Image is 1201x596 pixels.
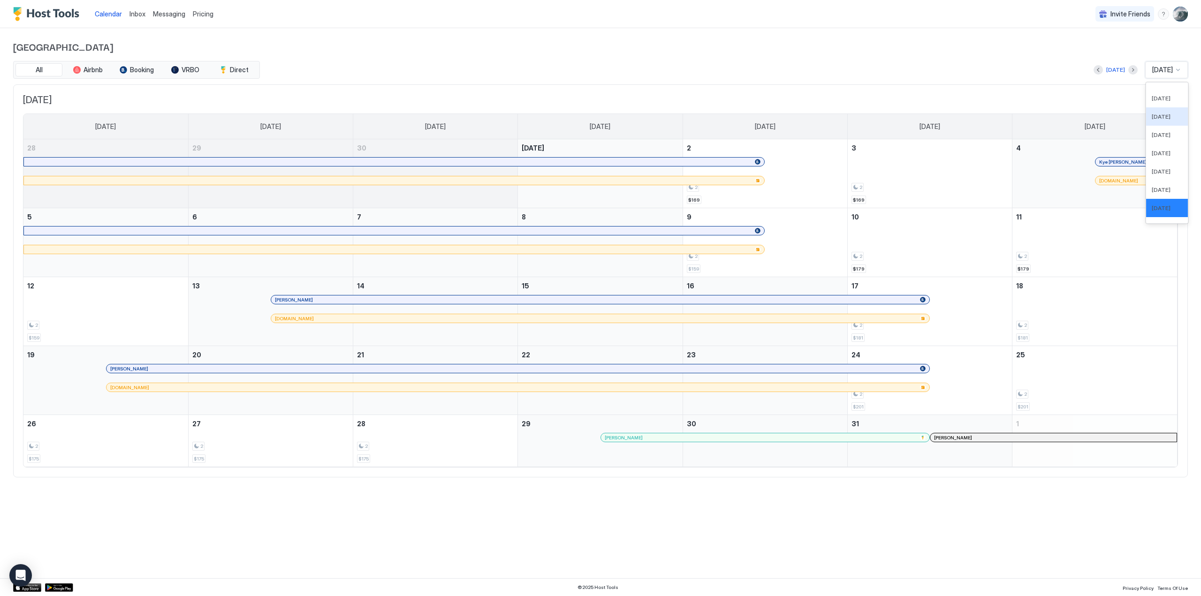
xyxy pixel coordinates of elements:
[129,10,145,18] span: Inbox
[110,385,926,391] div: [DOMAIN_NAME]
[847,277,1012,346] td: October 17, 2025
[1075,114,1115,139] a: Saturday
[129,9,145,19] a: Inbox
[522,420,531,428] span: 29
[1105,64,1126,75] button: [DATE]
[365,443,368,449] span: 2
[1152,150,1171,157] span: [DATE]
[755,122,775,131] span: [DATE]
[853,404,864,410] span: $201
[35,322,38,328] span: 2
[182,66,199,74] span: VRBO
[1024,253,1027,259] span: 2
[1018,335,1028,341] span: $181
[23,208,188,277] td: October 5, 2025
[1094,65,1103,75] button: Previous month
[188,277,353,346] td: October 13, 2025
[1016,144,1021,152] span: 4
[859,322,862,328] span: 2
[1018,404,1028,410] span: $201
[518,139,683,208] td: October 1, 2025
[1024,322,1027,328] span: 2
[192,144,201,152] span: 29
[353,415,518,467] td: October 28, 2025
[13,39,1188,53] span: [GEOGRAPHIC_DATA]
[192,282,200,290] span: 13
[695,184,698,190] span: 2
[192,420,201,428] span: 27
[1012,415,1177,432] a: November 1, 2025
[848,346,1012,363] a: October 24, 2025
[357,213,361,221] span: 7
[188,415,353,467] td: October 27, 2025
[192,213,197,221] span: 6
[188,139,353,208] td: September 29, 2025
[859,253,862,259] span: 2
[580,114,620,139] a: Wednesday
[851,420,859,428] span: 31
[683,139,847,157] a: October 2, 2025
[95,10,122,18] span: Calendar
[518,277,683,346] td: October 15, 2025
[153,9,185,19] a: Messaging
[1012,415,1177,467] td: November 1, 2025
[113,63,160,76] button: Booking
[1099,178,1138,184] span: [DOMAIN_NAME]
[189,208,353,226] a: October 6, 2025
[189,346,353,363] a: October 20, 2025
[1016,420,1019,428] span: 1
[45,583,73,592] div: Google Play Store
[35,443,38,449] span: 2
[522,282,529,290] span: 15
[683,277,847,346] td: October 16, 2025
[153,10,185,18] span: Messaging
[357,282,365,290] span: 14
[687,351,696,359] span: 23
[1173,7,1188,22] div: User profile
[522,213,526,221] span: 8
[605,435,926,441] div: [PERSON_NAME]
[1099,178,1173,184] div: [DOMAIN_NAME]
[1152,66,1173,74] span: [DATE]
[920,122,940,131] span: [DATE]
[851,213,859,221] span: 10
[848,415,1012,432] a: October 31, 2025
[110,366,148,372] span: [PERSON_NAME]
[522,144,544,152] span: [DATE]
[95,9,122,19] a: Calendar
[23,415,188,467] td: October 26, 2025
[851,351,860,359] span: 24
[1123,585,1154,591] span: Privacy Policy
[275,297,313,303] span: [PERSON_NAME]
[27,282,34,290] span: 12
[200,443,203,449] span: 2
[1152,131,1171,138] span: [DATE]
[275,316,314,322] span: [DOMAIN_NAME]
[1110,10,1150,18] span: Invite Friends
[1152,95,1171,102] span: [DATE]
[848,139,1012,157] a: October 3, 2025
[29,335,39,341] span: $159
[29,456,39,462] span: $175
[23,139,188,208] td: September 28, 2025
[353,208,518,277] td: October 7, 2025
[522,351,530,359] span: 22
[84,66,103,74] span: Airbnb
[36,66,43,74] span: All
[13,583,41,592] div: App Store
[683,415,847,432] a: October 30, 2025
[683,208,847,277] td: October 9, 2025
[1099,159,1173,165] div: Kye [PERSON_NAME]
[130,66,154,74] span: Booking
[1157,582,1188,592] a: Terms Of Use
[518,346,683,415] td: October 22, 2025
[189,415,353,432] a: October 27, 2025
[683,346,847,415] td: October 23, 2025
[683,277,847,294] a: October 16, 2025
[851,144,856,152] span: 3
[853,197,865,203] span: $169
[848,277,1012,294] a: October 17, 2025
[683,415,847,467] td: October 30, 2025
[605,435,643,441] span: [PERSON_NAME]
[518,208,682,226] a: October 8, 2025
